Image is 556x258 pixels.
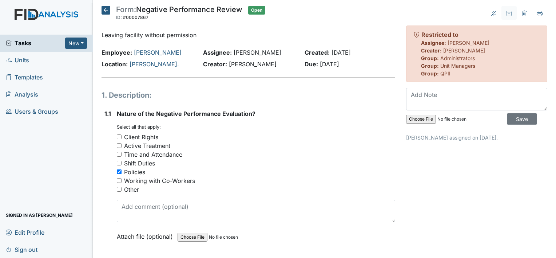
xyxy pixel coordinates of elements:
[117,161,122,165] input: Shift Duties
[443,47,485,54] span: [PERSON_NAME]
[117,124,161,130] small: Select all that apply:
[406,134,547,141] p: [PERSON_NAME] assigned on [DATE].
[116,15,122,20] span: ID:
[305,49,330,56] strong: Created:
[117,187,122,192] input: Other
[124,185,139,194] div: Other
[421,63,439,69] strong: Group:
[229,60,277,68] span: [PERSON_NAME]
[6,72,43,83] span: Templates
[448,40,489,46] span: [PERSON_NAME]
[117,110,255,117] span: Nature of the Negative Performance Evaluation?
[6,106,58,117] span: Users & Groups
[117,169,122,174] input: Policies
[6,89,38,100] span: Analysis
[104,109,111,118] label: 1.1
[421,55,439,61] strong: Group:
[124,150,182,159] div: Time and Attendance
[130,60,179,68] a: [PERSON_NAME].
[440,70,450,77] span: QPII
[123,15,148,20] span: #00007867
[116,5,136,14] span: Form:
[331,49,351,56] span: [DATE]
[102,49,132,56] strong: Employee:
[203,60,227,68] strong: Creator:
[421,40,446,46] strong: Assignee:
[124,141,170,150] div: Active Treatment
[6,227,44,238] span: Edit Profile
[134,49,182,56] a: [PERSON_NAME]
[440,63,475,69] span: Unit Managers
[507,113,537,125] input: Save
[6,244,37,255] span: Sign out
[6,39,65,47] a: Tasks
[421,70,439,77] strong: Group:
[305,60,318,68] strong: Due:
[320,60,339,68] span: [DATE]
[117,143,122,148] input: Active Treatment
[117,178,122,183] input: Working with Co-Workers
[102,31,395,39] p: Leaving facility without permission
[65,38,87,49] button: New
[440,55,475,61] span: Administrators
[421,31,458,38] strong: Restricted to
[234,49,281,56] span: [PERSON_NAME]
[421,47,442,54] strong: Creator:
[117,228,176,241] label: Attach file (optional)
[248,6,265,15] span: Open
[102,60,128,68] strong: Location:
[102,90,395,101] h1: 1. Description:
[124,168,145,176] div: Policies
[124,159,155,168] div: Shift Duties
[124,176,195,185] div: Working with Co-Workers
[203,49,232,56] strong: Assignee:
[117,134,122,139] input: Client Rights
[116,6,242,22] div: Negative Performance Review
[6,55,29,66] span: Units
[117,152,122,157] input: Time and Attendance
[6,210,73,221] span: Signed in as [PERSON_NAME]
[124,133,158,141] div: Client Rights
